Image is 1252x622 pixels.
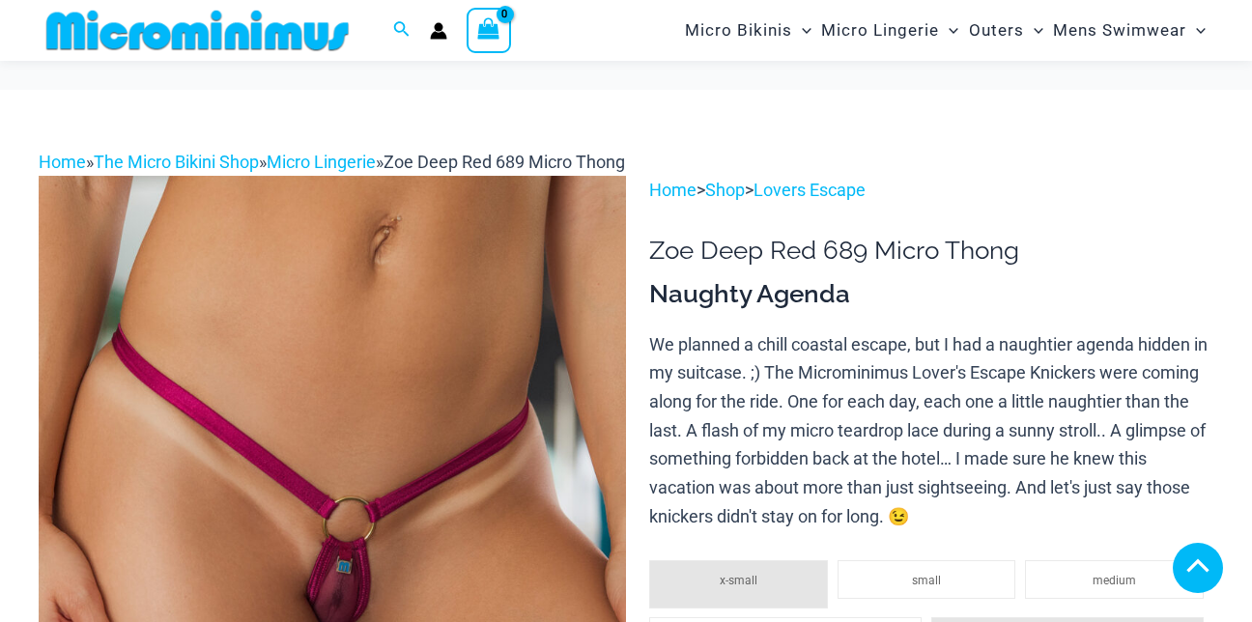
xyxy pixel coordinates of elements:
[912,574,941,587] span: small
[720,574,757,587] span: x-small
[39,9,356,52] img: MM SHOP LOGO FLAT
[754,180,866,200] a: Lovers Escape
[964,6,1048,55] a: OutersMenu ToggleMenu Toggle
[467,8,511,52] a: View Shopping Cart, empty
[649,176,1213,205] p: > >
[430,22,447,40] a: Account icon link
[649,278,1213,311] h3: Naughty Agenda
[1048,6,1210,55] a: Mens SwimwearMenu ToggleMenu Toggle
[821,6,939,55] span: Micro Lingerie
[649,236,1213,266] h1: Zoe Deep Red 689 Micro Thong
[39,152,625,172] span: » » »
[39,152,86,172] a: Home
[393,18,411,42] a: Search icon link
[1093,574,1136,587] span: medium
[649,330,1213,531] p: We planned a chill coastal escape, but I had a naughtier agenda hidden in my suitcase. ;) The Mic...
[94,152,259,172] a: The Micro Bikini Shop
[1024,6,1043,55] span: Menu Toggle
[649,180,697,200] a: Home
[939,6,958,55] span: Menu Toggle
[649,560,828,608] li: x-small
[677,3,1213,58] nav: Site Navigation
[969,6,1024,55] span: Outers
[1053,6,1186,55] span: Mens Swimwear
[685,6,792,55] span: Micro Bikinis
[1025,560,1204,599] li: medium
[680,6,816,55] a: Micro BikinisMenu ToggleMenu Toggle
[267,152,376,172] a: Micro Lingerie
[816,6,963,55] a: Micro LingerieMenu ToggleMenu Toggle
[384,152,625,172] span: Zoe Deep Red 689 Micro Thong
[705,180,745,200] a: Shop
[792,6,811,55] span: Menu Toggle
[838,560,1016,599] li: small
[1186,6,1206,55] span: Menu Toggle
